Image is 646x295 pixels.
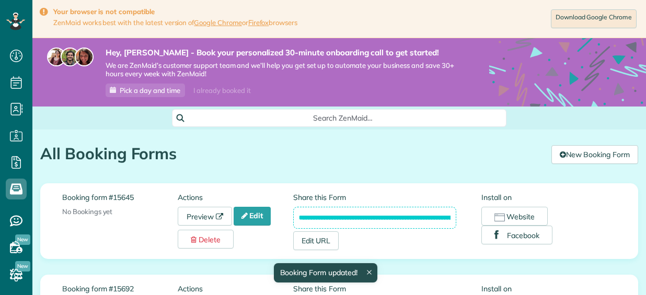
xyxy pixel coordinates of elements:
span: We are ZenMaid’s customer support team and we’ll help you get set up to automate your business an... [106,61,458,79]
div: Booking Form updated! [273,263,377,282]
label: Install on [481,284,616,294]
a: Edit [234,207,271,226]
a: Preview [178,207,232,226]
label: Install on [481,192,616,203]
img: michelle-19f622bdf1676172e81f8f8fba1fb50e276960ebfe0243fe18214015130c80e4.jpg [75,48,94,66]
a: Pick a day and time [106,84,185,97]
a: New Booking Form [551,145,638,164]
img: maria-72a9807cf96188c08ef61303f053569d2e2a8a1cde33d635c8a3ac13582a053d.jpg [47,48,66,66]
label: Actions [178,284,293,294]
button: Website [481,207,548,226]
a: Delete [178,230,234,249]
label: Share this Form [293,284,457,294]
label: Booking form #15645 [62,192,178,203]
span: ZenMaid works best with the latest version of or browsers [53,18,297,27]
button: Facebook [481,226,552,244]
label: Actions [178,192,293,203]
strong: Your browser is not compatible [53,7,297,16]
span: Pick a day and time [120,86,180,95]
a: Firefox [248,18,269,27]
label: Share this Form [293,192,457,203]
a: Download Google Chrome [551,9,637,28]
a: Edit URL [293,231,339,250]
img: jorge-587dff0eeaa6aab1f244e6dc62b8924c3b6ad411094392a53c71c6c4a576187d.jpg [61,48,79,66]
a: Google Chrome [194,18,242,27]
span: No Bookings yet [62,207,112,216]
h1: All Booking Forms [40,145,544,162]
div: I already booked it [187,84,257,97]
label: Booking form #15692 [62,284,178,294]
strong: Hey, [PERSON_NAME] - Book your personalized 30-minute onboarding call to get started! [106,48,458,58]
